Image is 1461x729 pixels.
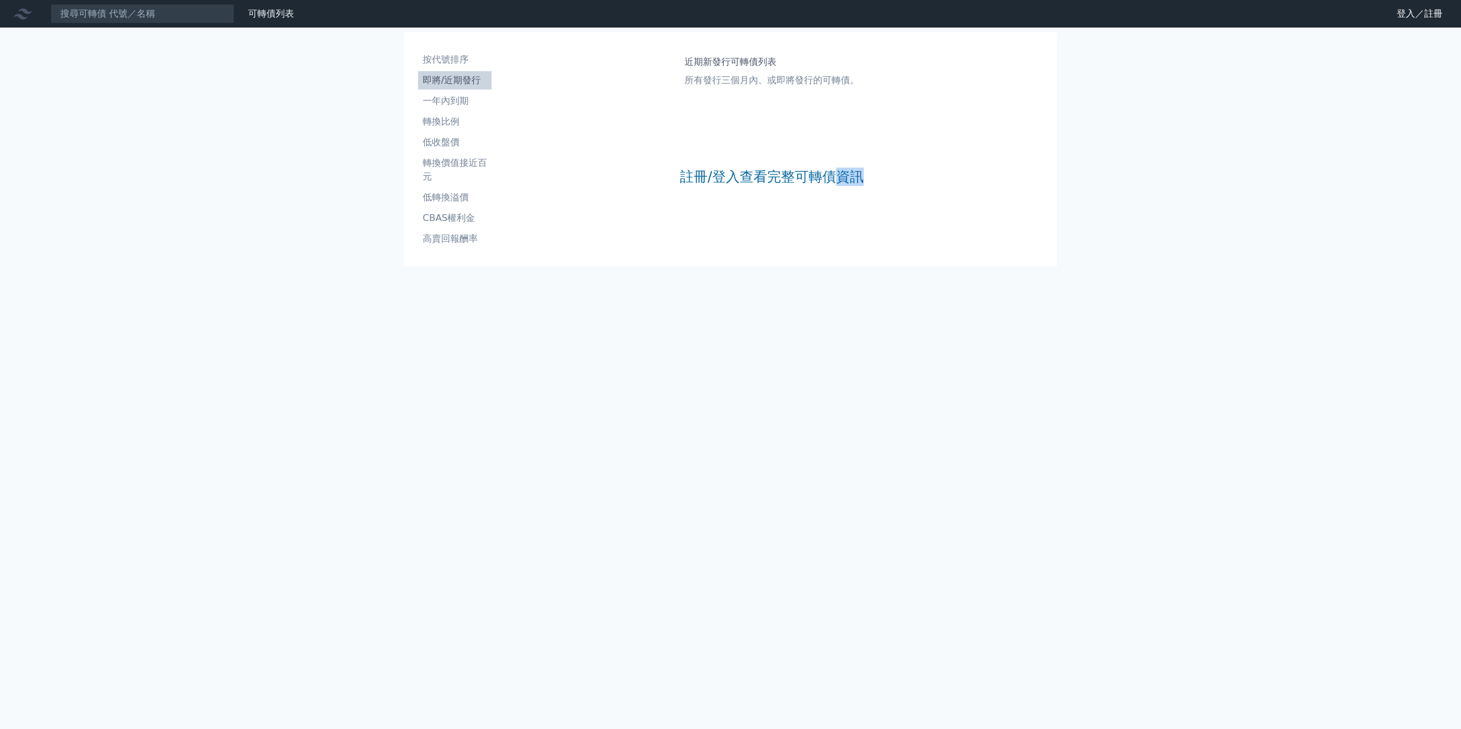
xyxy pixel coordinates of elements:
[418,92,492,110] a: 一年內到期
[418,53,492,67] li: 按代號排序
[418,230,492,248] a: 高賣回報酬率
[418,113,492,131] a: 轉換比例
[418,73,492,87] li: 即將/近期發行
[418,135,492,149] li: 低收盤價
[680,168,864,186] a: 註冊/登入查看完整可轉債資訊
[685,73,859,87] p: 所有發行三個月內、或即將發行的可轉債。
[418,191,492,204] li: 低轉換溢價
[51,4,234,24] input: 搜尋可轉債 代號／名稱
[418,188,492,207] a: 低轉換溢價
[418,232,492,246] li: 高賣回報酬率
[1387,5,1452,23] a: 登入／註冊
[418,51,492,69] a: 按代號排序
[685,55,859,69] h1: 近期新發行可轉債列表
[418,94,492,108] li: 一年內到期
[418,209,492,227] a: CBAS權利金
[418,154,492,186] a: 轉換價值接近百元
[418,211,492,225] li: CBAS權利金
[418,133,492,152] a: 低收盤價
[248,8,294,19] a: 可轉債列表
[418,115,492,129] li: 轉換比例
[418,71,492,90] a: 即將/近期發行
[418,156,492,184] li: 轉換價值接近百元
